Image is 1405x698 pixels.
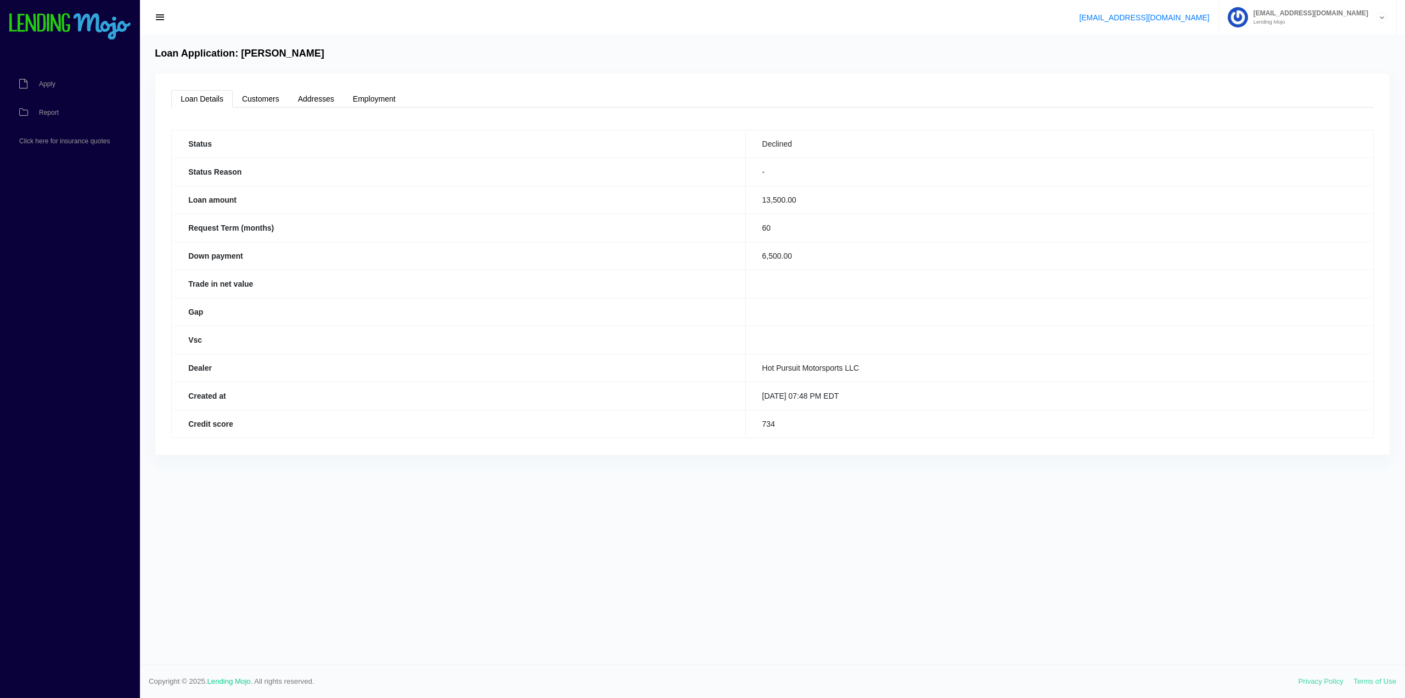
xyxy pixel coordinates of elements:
th: Loan amount [172,186,745,214]
th: Down payment [172,242,745,270]
td: 60 [745,214,1373,242]
a: [EMAIL_ADDRESS][DOMAIN_NAME] [1079,13,1209,22]
td: - [745,158,1373,186]
span: Click here for insurance quotes [19,138,110,144]
span: [EMAIL_ADDRESS][DOMAIN_NAME] [1248,10,1368,16]
small: Lending Mojo [1248,19,1368,25]
th: Request Term (months) [172,214,745,242]
td: [DATE] 07:48 PM EDT [745,382,1373,410]
td: Declined [745,130,1373,158]
th: Trade in net value [172,270,745,298]
a: Addresses [289,90,344,108]
td: Hot Pursuit Motorsports LLC [745,354,1373,382]
a: Privacy Policy [1299,677,1344,685]
span: Report [39,109,59,116]
a: Loan Details [171,90,233,108]
img: logo-small.png [8,13,132,41]
a: Terms of Use [1353,677,1396,685]
a: Lending Mojo [207,677,251,685]
td: 13,500.00 [745,186,1373,214]
th: Created at [172,382,745,410]
th: Status Reason [172,158,745,186]
th: Credit score [172,410,745,438]
th: Gap [172,298,745,326]
th: Dealer [172,354,745,382]
td: 734 [745,410,1373,438]
a: Employment [344,90,405,108]
th: Vsc [172,326,745,354]
span: Copyright © 2025. . All rights reserved. [149,676,1299,687]
th: Status [172,130,745,158]
img: Profile image [1228,7,1248,27]
h4: Loan Application: [PERSON_NAME] [155,48,324,60]
td: 6,500.00 [745,242,1373,270]
a: Customers [233,90,289,108]
span: Apply [39,81,55,87]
